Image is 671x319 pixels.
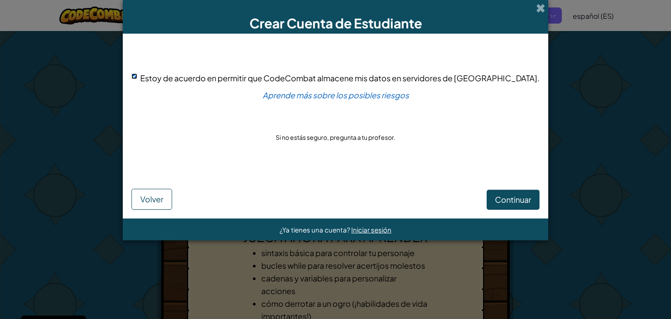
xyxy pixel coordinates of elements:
[131,73,137,79] input: Estoy de acuerdo en permitir que CodeCombat almacene mis datos en servidores de [GEOGRAPHIC_DATA].
[495,194,531,205] font: Continuar
[131,189,172,210] button: Volver
[140,73,540,83] font: Estoy de acuerdo en permitir que CodeCombat almacene mis datos en servidores de [GEOGRAPHIC_DATA].
[280,225,350,234] font: ¿Ya tienes una cuenta?
[351,225,391,234] a: Iniciar sesión
[487,190,540,210] button: Continuar
[249,15,422,31] font: Crear Cuenta de Estudiante
[263,90,409,100] a: Aprende más sobre los posibles riesgos
[140,194,163,204] font: Volver
[276,133,395,141] font: Si no estás seguro, pregunta a tu profesor.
